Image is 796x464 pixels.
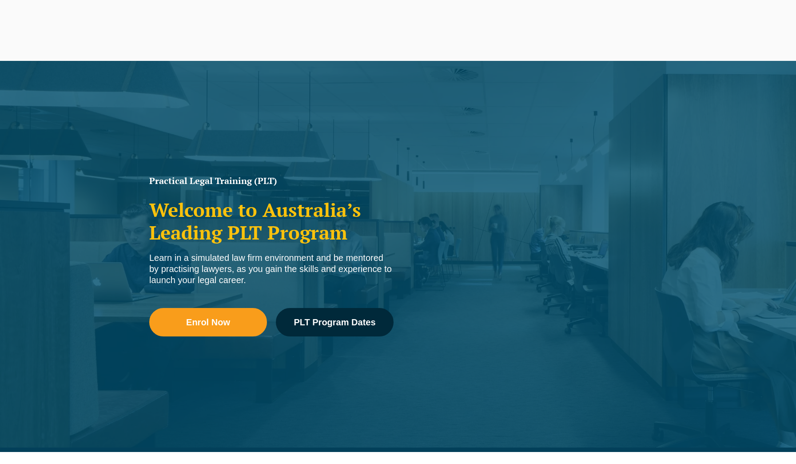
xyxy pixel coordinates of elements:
a: Enrol Now [149,308,267,336]
span: PLT Program Dates [294,318,375,327]
span: Enrol Now [186,318,230,327]
a: PLT Program Dates [276,308,394,336]
div: Learn in a simulated law firm environment and be mentored by practising lawyers, as you gain the ... [149,252,394,286]
h1: Practical Legal Training (PLT) [149,176,394,185]
h2: Welcome to Australia’s Leading PLT Program [149,199,394,244]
